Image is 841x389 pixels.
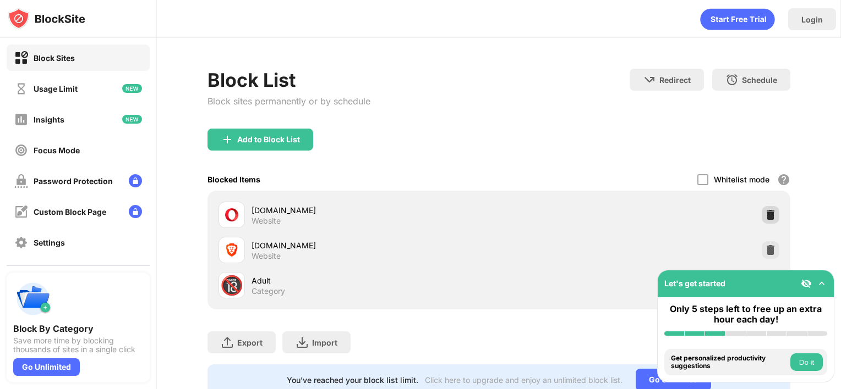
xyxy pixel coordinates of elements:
div: Block sites permanently or by schedule [207,96,370,107]
button: Do it [790,353,823,371]
div: Import [312,338,337,347]
img: favicons [225,243,238,257]
div: Custom Block Page [34,207,106,216]
img: password-protection-off.svg [14,174,28,188]
img: omni-setup-toggle.svg [816,278,827,289]
img: new-icon.svg [122,84,142,93]
img: settings-off.svg [14,236,28,249]
div: Insights [34,115,64,124]
div: 🔞 [220,274,243,297]
img: insights-off.svg [14,113,28,126]
div: Only 5 steps left to free up an extra hour each day! [664,304,827,325]
div: You’ve reached your block list limit. [287,375,418,385]
img: lock-menu.svg [129,205,142,218]
div: [DOMAIN_NAME] [252,240,499,251]
div: Focus Mode [34,146,80,155]
div: Click here to upgrade and enjoy an unlimited block list. [425,375,622,385]
div: Blocked Items [207,175,260,184]
img: logo-blocksite.svg [8,8,85,30]
div: Login [801,15,823,24]
img: new-icon.svg [122,115,142,124]
img: lock-menu.svg [129,174,142,187]
img: block-on.svg [14,51,28,65]
img: customize-block-page-off.svg [14,205,28,219]
div: Export [237,338,263,347]
div: Save more time by blocking thousands of sites in a single click [13,336,143,354]
img: eye-not-visible.svg [801,278,812,289]
img: focus-off.svg [14,143,28,157]
img: time-usage-off.svg [14,82,28,96]
div: [DOMAIN_NAME] [252,204,499,216]
div: Password Protection [34,176,113,186]
div: Schedule [742,75,777,85]
div: Block By Category [13,323,143,334]
div: Website [252,251,281,261]
div: animation [700,8,775,30]
div: Block Sites [34,53,75,63]
div: Website [252,216,281,226]
div: Add to Block List [237,135,300,144]
div: Go Unlimited [13,358,80,376]
div: Block List [207,69,370,91]
img: push-categories.svg [13,279,53,319]
div: Whitelist mode [714,175,769,184]
div: Get personalized productivity suggestions [671,354,788,370]
div: Settings [34,238,65,247]
div: Adult [252,275,499,286]
img: favicons [225,208,238,221]
div: Usage Limit [34,84,78,93]
div: Category [252,286,285,296]
div: Redirect [659,75,691,85]
div: Let's get started [664,279,725,288]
